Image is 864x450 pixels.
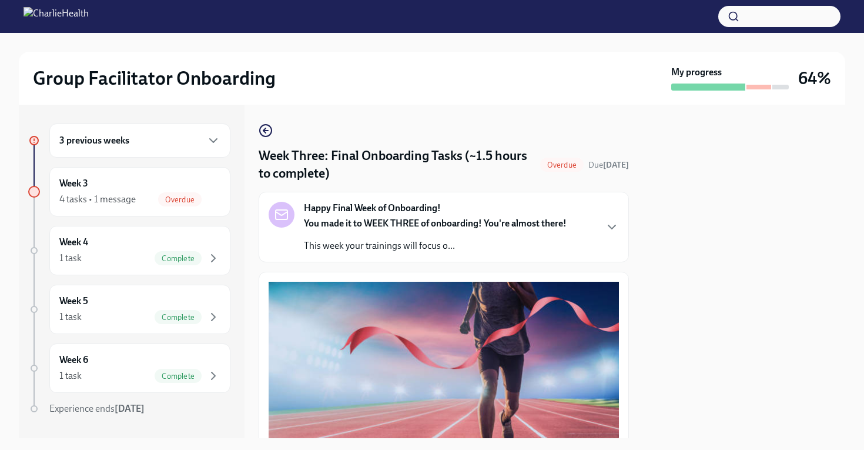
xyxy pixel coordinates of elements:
span: Complete [155,254,202,263]
span: Complete [155,313,202,322]
a: Week 61 taskComplete [28,344,230,393]
div: 1 task [59,311,82,324]
div: 1 task [59,369,82,382]
a: Week 41 taskComplete [28,226,230,275]
h6: Week 4 [59,236,88,249]
h4: Week Three: Final Onboarding Tasks (~1.5 hours to complete) [259,147,535,182]
h6: 3 previous weeks [59,134,129,147]
span: Experience ends [49,403,145,414]
p: This week your trainings will focus o... [304,239,567,252]
a: Week 51 taskComplete [28,285,230,334]
span: Complete [155,372,202,381]
div: 1 task [59,252,82,265]
span: Overdue [158,195,202,204]
h6: Week 6 [59,354,88,366]
span: Due [588,160,629,170]
a: Week 34 tasks • 1 messageOverdue [28,167,230,216]
h6: Week 3 [59,177,88,190]
strong: You made it to WEEK THREE of onboarding! You're almost there! [304,218,567,229]
span: Overdue [540,161,584,169]
div: 4 tasks • 1 message [59,193,136,206]
strong: [DATE] [603,160,629,170]
strong: My progress [671,66,722,79]
strong: [DATE] [115,403,145,414]
strong: Happy Final Week of Onboarding! [304,202,441,215]
h6: Week 5 [59,295,88,308]
h3: 64% [798,68,831,89]
span: September 27th, 2025 10:00 [588,159,629,171]
h2: Group Facilitator Onboarding [33,66,276,90]
img: CharlieHealth [24,7,89,26]
div: 3 previous weeks [49,124,230,158]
